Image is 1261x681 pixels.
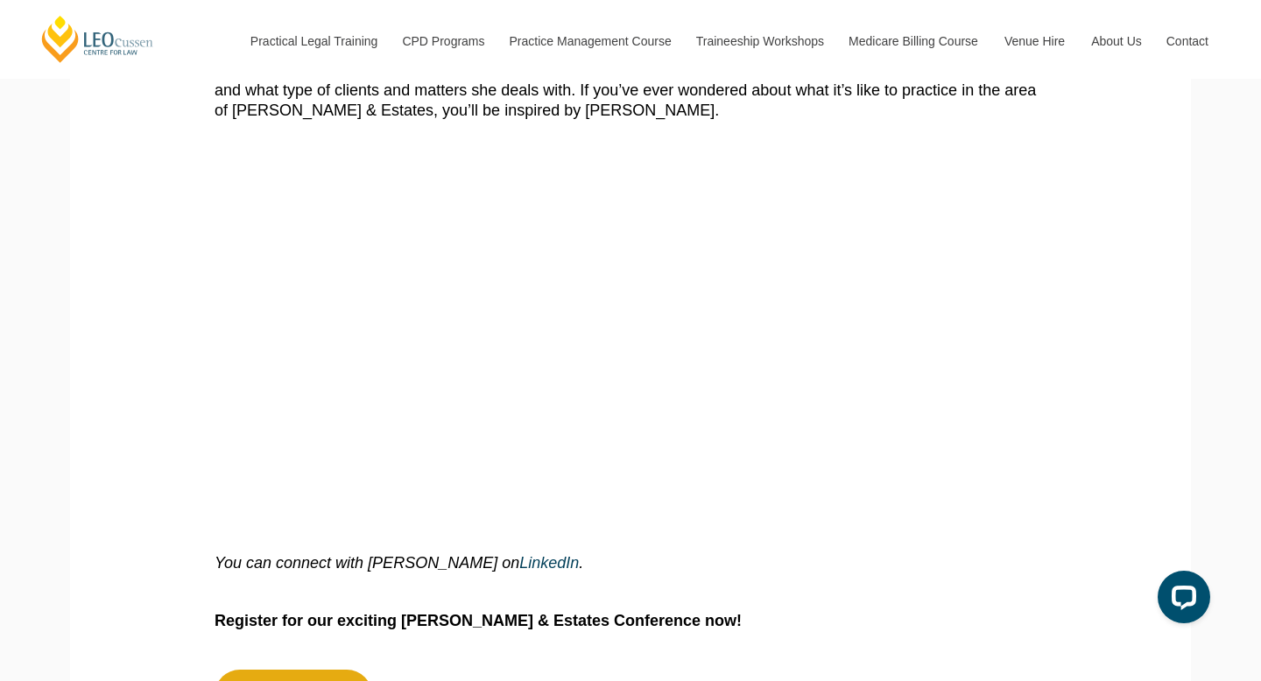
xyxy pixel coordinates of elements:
[39,14,156,64] a: [PERSON_NAME] Centre for Law
[1153,4,1222,79] a: Contact
[519,554,579,572] a: LinkedIn
[991,4,1078,79] a: Venue Hire
[237,4,390,79] a: Practical Legal Training
[1144,564,1217,637] iframe: LiveChat chat widget
[215,60,1046,121] p: We recently interviewed [PERSON_NAME] about her career in law and discussed what her day-to-day w...
[835,4,991,79] a: Medicare Billing Course
[389,4,496,79] a: CPD Programs
[497,4,683,79] a: Practice Management Course
[215,612,742,629] strong: Register for our exciting [PERSON_NAME] & Estates Conference now!
[1078,4,1153,79] a: About Us
[683,4,835,79] a: Traineeship Workshops
[215,554,583,572] em: You can connect with [PERSON_NAME] on .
